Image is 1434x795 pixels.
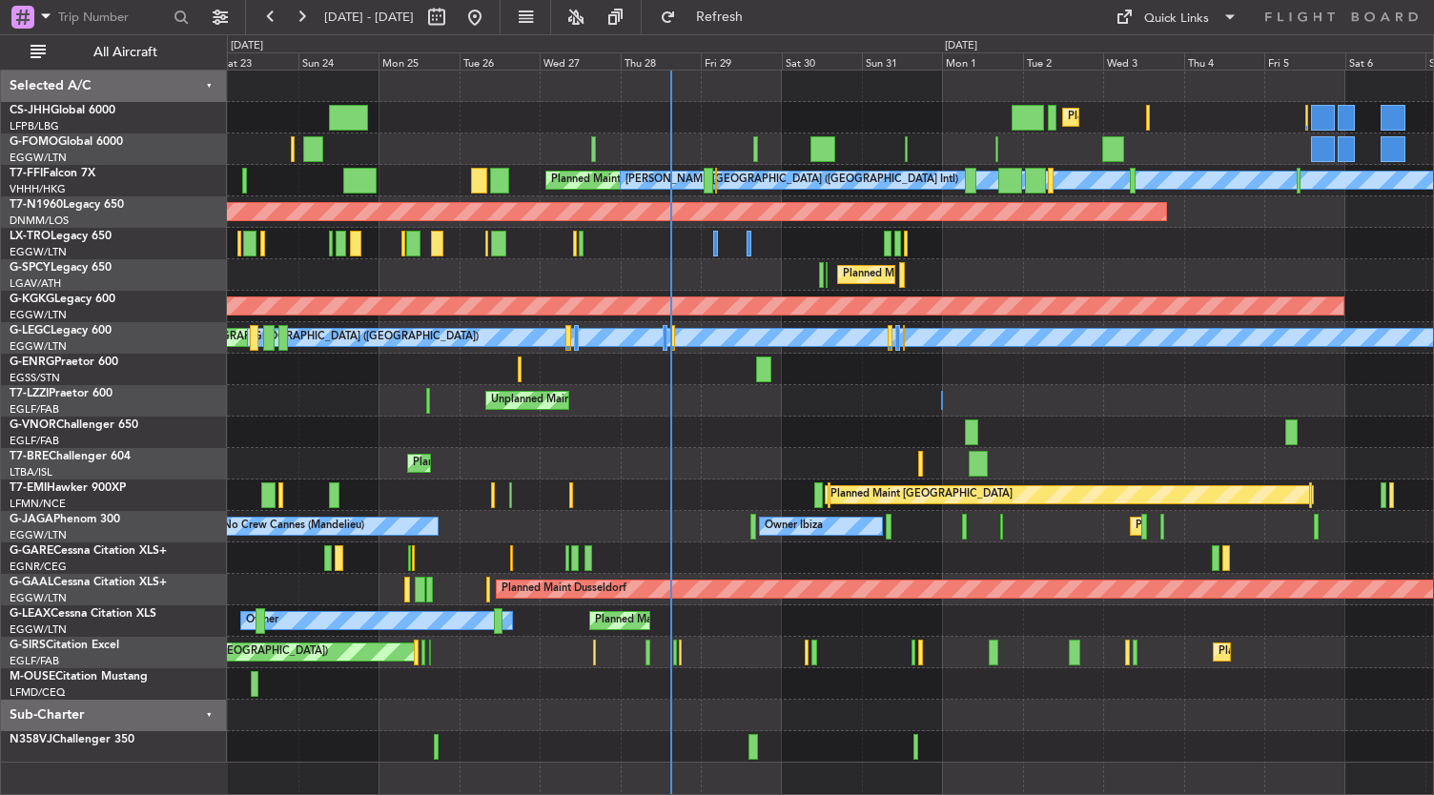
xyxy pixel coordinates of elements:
[10,451,131,462] a: T7-BREChallenger 604
[10,105,115,116] a: CS-JHHGlobal 6000
[10,434,59,448] a: EGLF/FAB
[10,419,56,431] span: G-VNOR
[10,577,53,588] span: G-GAAL
[169,323,479,352] div: A/C Unavailable [GEOGRAPHIC_DATA] ([GEOGRAPHIC_DATA])
[218,52,298,70] div: Sat 23
[10,560,67,574] a: EGNR/CEG
[10,231,112,242] a: LX-TROLegacy 650
[10,119,59,133] a: LFPB/LBG
[942,52,1022,70] div: Mon 1
[10,294,54,305] span: G-KGKG
[843,260,1062,289] div: Planned Maint Athens ([PERSON_NAME] Intl)
[1345,52,1425,70] div: Sat 6
[298,52,379,70] div: Sun 24
[10,622,67,637] a: EGGW/LTN
[379,52,459,70] div: Mon 25
[10,451,49,462] span: T7-BRE
[10,168,95,179] a: T7-FFIFalcon 7X
[945,38,977,54] div: [DATE]
[595,606,895,635] div: Planned Maint [GEOGRAPHIC_DATA] ([GEOGRAPHIC_DATA])
[625,166,958,194] div: [PERSON_NAME][GEOGRAPHIC_DATA] ([GEOGRAPHIC_DATA] Intl)
[10,671,148,683] a: M-OUSECitation Mustang
[231,38,263,54] div: [DATE]
[10,388,49,399] span: T7-LZZI
[223,512,364,540] div: No Crew Cannes (Mandelieu)
[680,10,760,24] span: Refresh
[10,308,67,322] a: EGGW/LTN
[10,734,134,745] a: N358VJChallenger 350
[10,357,118,368] a: G-ENRGPraetor 600
[621,52,701,70] div: Thu 28
[10,199,124,211] a: T7-N1960Legacy 650
[10,357,54,368] span: G-ENRG
[246,606,278,635] div: Owner
[10,528,67,542] a: EGGW/LTN
[21,37,207,68] button: All Aircraft
[10,591,67,605] a: EGGW/LTN
[1144,10,1209,29] div: Quick Links
[651,2,766,32] button: Refresh
[1106,2,1247,32] button: Quick Links
[830,480,1013,509] div: Planned Maint [GEOGRAPHIC_DATA]
[10,262,51,274] span: G-SPCY
[10,182,66,196] a: VHHH/HKG
[701,52,781,70] div: Fri 29
[551,166,870,194] div: Planned Maint [GEOGRAPHIC_DATA] ([GEOGRAPHIC_DATA] Intl)
[10,419,138,431] a: G-VNORChallenger 650
[10,325,112,336] a: G-LEGCLegacy 600
[10,608,51,620] span: G-LEAX
[782,52,862,70] div: Sat 30
[324,9,414,26] span: [DATE] - [DATE]
[491,386,805,415] div: Unplanned Maint [GEOGRAPHIC_DATA] ([GEOGRAPHIC_DATA])
[10,168,43,179] span: T7-FFI
[1023,52,1103,70] div: Tue 2
[10,105,51,116] span: CS-JHH
[1103,52,1183,70] div: Wed 3
[10,136,58,148] span: G-FOMO
[10,294,115,305] a: G-KGKGLegacy 600
[1068,103,1368,132] div: Planned Maint [GEOGRAPHIC_DATA] ([GEOGRAPHIC_DATA])
[10,497,66,511] a: LFMN/NCE
[10,262,112,274] a: G-SPCYLegacy 650
[413,449,643,478] div: Planned Maint Warsaw ([GEOGRAPHIC_DATA])
[10,685,65,700] a: LFMD/CEQ
[10,339,67,354] a: EGGW/LTN
[10,325,51,336] span: G-LEGC
[10,136,123,148] a: G-FOMOGlobal 6000
[10,545,167,557] a: G-GARECessna Citation XLS+
[10,482,126,494] a: T7-EMIHawker 900XP
[10,231,51,242] span: LX-TRO
[10,214,69,228] a: DNMM/LOS
[10,402,59,417] a: EGLF/FAB
[502,575,626,603] div: Planned Maint Dusseldorf
[10,640,119,651] a: G-SIRSCitation Excel
[50,46,201,59] span: All Aircraft
[10,482,47,494] span: T7-EMI
[58,3,168,31] input: Trip Number
[10,514,53,525] span: G-JAGA
[10,671,55,683] span: M-OUSE
[10,199,63,211] span: T7-N1960
[540,52,620,70] div: Wed 27
[862,52,942,70] div: Sun 31
[10,151,67,165] a: EGGW/LTN
[10,577,167,588] a: G-GAALCessna Citation XLS+
[1264,52,1344,70] div: Fri 5
[10,654,59,668] a: EGLF/FAB
[10,371,60,385] a: EGSS/STN
[765,512,823,540] div: Owner Ibiza
[460,52,540,70] div: Tue 26
[10,734,52,745] span: N358VJ
[1184,52,1264,70] div: Thu 4
[10,465,52,479] a: LTBA/ISL
[10,545,53,557] span: G-GARE
[10,608,156,620] a: G-LEAXCessna Citation XLS
[10,245,67,259] a: EGGW/LTN
[10,276,61,291] a: LGAV/ATH
[10,514,120,525] a: G-JAGAPhenom 300
[10,640,46,651] span: G-SIRS
[10,388,113,399] a: T7-LZZIPraetor 600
